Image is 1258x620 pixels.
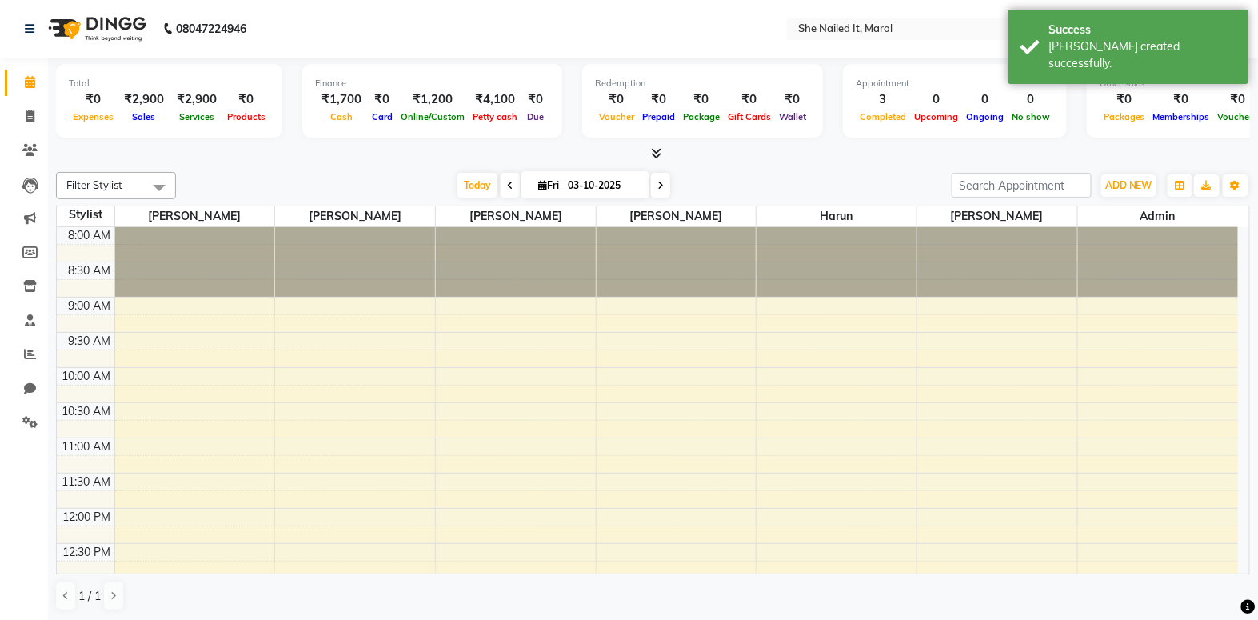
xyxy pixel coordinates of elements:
span: Sales [129,111,160,122]
span: Expenses [69,111,118,122]
span: [PERSON_NAME] [436,206,596,226]
div: ₹0 [775,90,810,109]
div: ₹0 [724,90,775,109]
span: Upcoming [910,111,962,122]
div: ₹0 [69,90,118,109]
div: ₹1,200 [397,90,469,109]
span: Petty cash [469,111,521,122]
div: 9:30 AM [66,333,114,350]
span: No show [1008,111,1054,122]
div: ₹0 [679,90,724,109]
div: 9:00 AM [66,298,114,314]
div: 8:00 AM [66,227,114,244]
input: 2025-10-03 [563,174,643,198]
div: ₹0 [223,90,270,109]
div: ₹2,900 [170,90,223,109]
span: [PERSON_NAME] [275,206,435,226]
span: Fri [534,179,563,191]
div: 3 [856,90,910,109]
span: ADD NEW [1105,179,1152,191]
span: 1 / 1 [78,588,101,605]
div: ₹0 [595,90,638,109]
span: Card [368,111,397,122]
span: [PERSON_NAME] [917,206,1077,226]
span: Cash [326,111,357,122]
div: Redemption [595,77,810,90]
div: 0 [1008,90,1054,109]
div: 8:30 AM [66,262,114,279]
div: ₹1,700 [315,90,368,109]
span: [PERSON_NAME] [597,206,757,226]
span: Products [223,111,270,122]
div: 12:30 PM [60,544,114,561]
div: ₹0 [1100,90,1149,109]
div: 10:00 AM [59,368,114,385]
div: ₹0 [1149,90,1214,109]
div: 0 [962,90,1008,109]
span: Packages [1100,111,1149,122]
span: Wallet [775,111,810,122]
div: 0 [910,90,962,109]
div: ₹4,100 [469,90,521,109]
b: 08047224946 [176,6,246,51]
span: Gift Cards [724,111,775,122]
span: Admin [1078,206,1238,226]
div: 10:30 AM [59,403,114,420]
div: Appointment [856,77,1054,90]
div: ₹0 [521,90,549,109]
div: ₹2,900 [118,90,170,109]
span: Package [679,111,724,122]
div: ₹0 [638,90,679,109]
span: Ongoing [962,111,1008,122]
button: ADD NEW [1101,174,1156,197]
div: Success [1048,22,1236,38]
input: Search Appointment [952,173,1092,198]
div: 11:30 AM [59,474,114,490]
span: Filter Stylist [66,178,122,191]
span: Harun [757,206,917,226]
span: Due [523,111,548,122]
span: Prepaid [638,111,679,122]
span: Completed [856,111,910,122]
div: ₹0 [368,90,397,109]
div: Bill created successfully. [1048,38,1236,72]
div: Finance [315,77,549,90]
span: [PERSON_NAME] [115,206,275,226]
span: Online/Custom [397,111,469,122]
div: 11:00 AM [59,438,114,455]
span: Voucher [595,111,638,122]
img: logo [41,6,150,51]
span: Memberships [1149,111,1214,122]
div: Total [69,77,270,90]
span: Services [175,111,218,122]
div: 12:00 PM [60,509,114,526]
span: Today [457,173,497,198]
div: Stylist [57,206,114,223]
